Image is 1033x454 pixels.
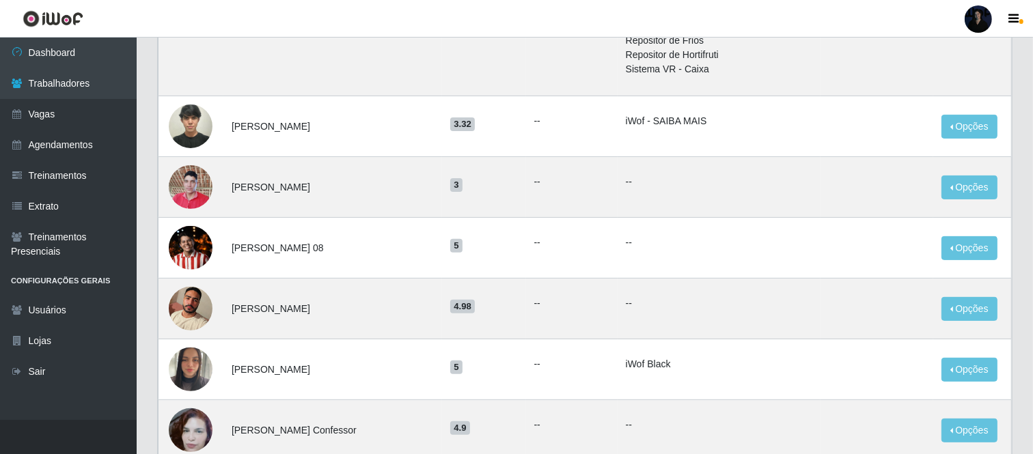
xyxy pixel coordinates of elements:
p: -- [626,175,812,189]
button: Opções [941,115,997,139]
p: -- [626,418,812,432]
li: Sistema VR - Caixa [626,62,812,76]
img: 1759060637585.jpeg [169,279,212,337]
img: CoreUI Logo [23,10,83,27]
span: 4.9 [450,421,470,435]
img: 1670852668324.jpeg [169,226,212,270]
li: iWof Black [626,357,812,371]
img: 1744577973357.jpeg [169,97,212,155]
td: [PERSON_NAME] [223,96,442,157]
li: iWof - SAIBA MAIS [626,114,812,128]
span: 5 [450,239,463,253]
td: [PERSON_NAME] 08 [223,218,442,279]
ul: -- [534,418,609,432]
ul: -- [534,236,609,250]
img: 1757358194836.jpeg [169,158,212,216]
ul: -- [534,114,609,128]
li: Repositor de Frios [626,33,812,48]
button: Opções [941,175,997,199]
ul: -- [534,357,609,371]
td: [PERSON_NAME] [223,279,442,339]
span: 5 [450,360,463,374]
span: 3.32 [450,117,475,131]
p: -- [626,296,812,311]
td: [PERSON_NAME] [223,157,442,218]
ul: -- [534,296,609,311]
button: Opções [941,236,997,260]
td: [PERSON_NAME] [223,339,442,400]
li: Repositor de Hortifruti [626,48,812,62]
button: Opções [941,418,997,442]
span: 4.98 [450,300,475,313]
img: 1752849373591.jpeg [169,340,212,398]
button: Opções [941,297,997,321]
button: Opções [941,358,997,382]
span: 3 [450,178,463,192]
p: -- [626,236,812,250]
ul: -- [534,175,609,189]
